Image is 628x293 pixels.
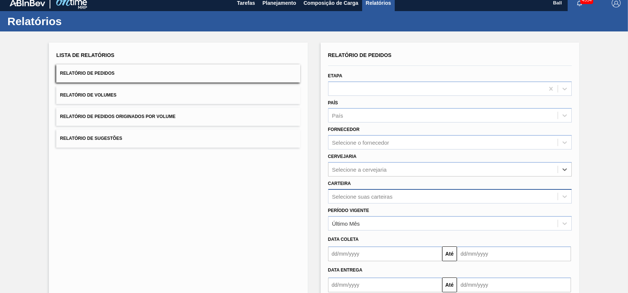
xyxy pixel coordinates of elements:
[328,267,363,273] span: Data Entrega
[7,17,139,26] h1: Relatórios
[457,277,571,292] input: dd/mm/yyyy
[328,181,351,186] label: Carteira
[328,237,359,242] span: Data coleta
[332,193,392,199] div: Selecione suas carteiras
[328,100,338,105] label: País
[328,52,392,58] span: Relatório de Pedidos
[442,277,457,292] button: Até
[60,136,122,141] span: Relatório de Sugestões
[328,73,343,78] label: Etapa
[60,71,114,76] span: Relatório de Pedidos
[56,129,300,148] button: Relatório de Sugestões
[332,112,343,119] div: País
[56,108,300,126] button: Relatório de Pedidos Originados por Volume
[328,208,369,213] label: Período Vigente
[332,220,360,226] div: Último Mês
[60,92,116,98] span: Relatório de Volumes
[328,154,357,159] label: Cervejaria
[442,246,457,261] button: Até
[328,246,442,261] input: dd/mm/yyyy
[60,114,176,119] span: Relatório de Pedidos Originados por Volume
[328,127,360,132] label: Fornecedor
[332,139,389,146] div: Selecione o fornecedor
[56,64,300,82] button: Relatório de Pedidos
[56,52,114,58] span: Lista de Relatórios
[56,86,300,104] button: Relatório de Volumes
[332,166,387,172] div: Selecione a cervejaria
[457,246,571,261] input: dd/mm/yyyy
[328,277,442,292] input: dd/mm/yyyy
